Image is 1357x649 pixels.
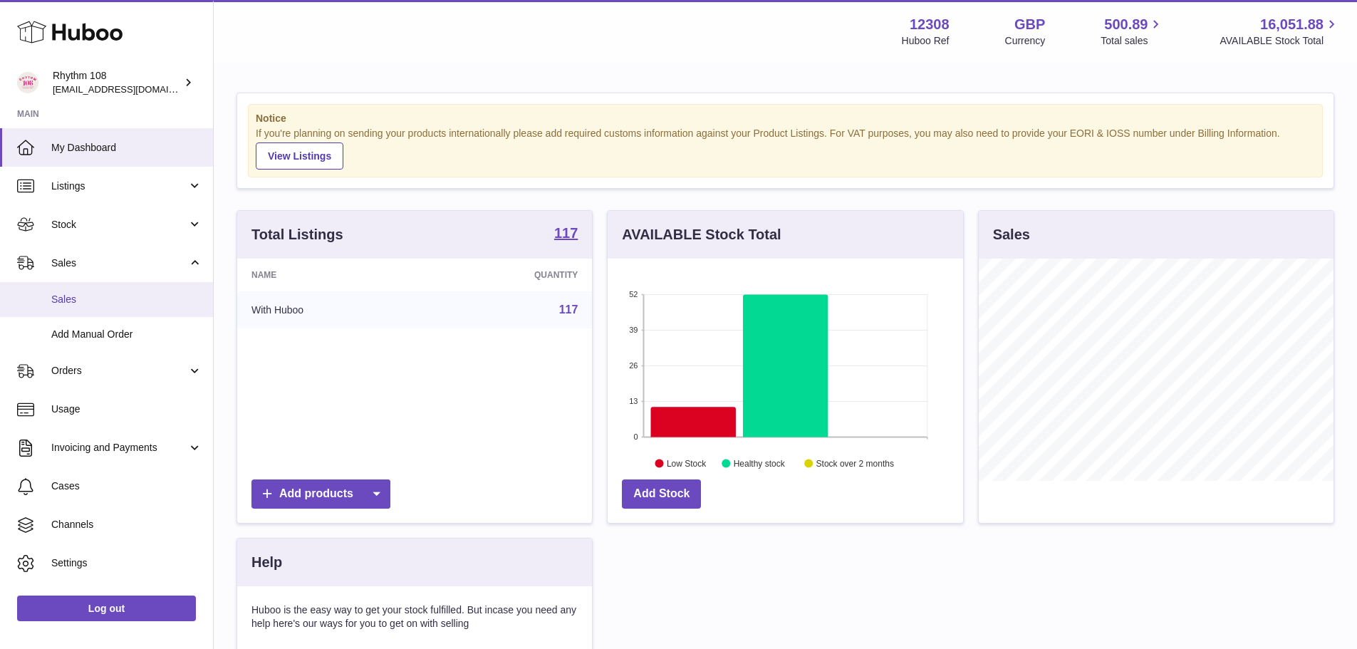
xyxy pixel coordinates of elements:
div: If you're planning on sending your products internationally please add required customs informati... [256,127,1315,170]
span: My Dashboard [51,141,202,155]
h3: Help [251,553,282,572]
text: Healthy stock [734,458,786,468]
a: 117 [559,303,578,316]
strong: 117 [554,226,578,240]
span: Usage [51,403,202,416]
img: internalAdmin-12308@internal.huboo.com [17,72,38,93]
span: Sales [51,256,187,270]
span: Sales [51,293,202,306]
a: 500.89 Total sales [1101,15,1164,48]
th: Quantity [425,259,592,291]
strong: 12308 [910,15,950,34]
span: 16,051.88 [1260,15,1324,34]
span: Invoicing and Payments [51,441,187,455]
div: Huboo Ref [902,34,950,48]
strong: GBP [1014,15,1045,34]
a: 117 [554,226,578,243]
th: Name [237,259,425,291]
span: AVAILABLE Stock Total [1220,34,1340,48]
span: Cases [51,479,202,493]
text: 52 [630,290,638,298]
div: Rhythm 108 [53,69,181,96]
div: Currency [1005,34,1046,48]
a: View Listings [256,142,343,170]
a: Log out [17,596,196,621]
a: 16,051.88 AVAILABLE Stock Total [1220,15,1340,48]
a: Add Stock [622,479,701,509]
span: Orders [51,364,187,378]
span: Listings [51,180,187,193]
text: 0 [634,432,638,441]
td: With Huboo [237,291,425,328]
span: Add Manual Order [51,328,202,341]
h3: Total Listings [251,225,343,244]
strong: Notice [256,112,1315,125]
span: Channels [51,518,202,531]
span: Stock [51,218,187,232]
span: 500.89 [1104,15,1148,34]
text: 13 [630,397,638,405]
h3: AVAILABLE Stock Total [622,225,781,244]
text: Stock over 2 months [816,458,894,468]
span: Settings [51,556,202,570]
text: 39 [630,326,638,334]
p: Huboo is the easy way to get your stock fulfilled. But incase you need any help here's our ways f... [251,603,578,630]
text: Low Stock [667,458,707,468]
h3: Sales [993,225,1030,244]
span: Total sales [1101,34,1164,48]
text: 26 [630,361,638,370]
span: [EMAIL_ADDRESS][DOMAIN_NAME] [53,83,209,95]
a: Add products [251,479,390,509]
